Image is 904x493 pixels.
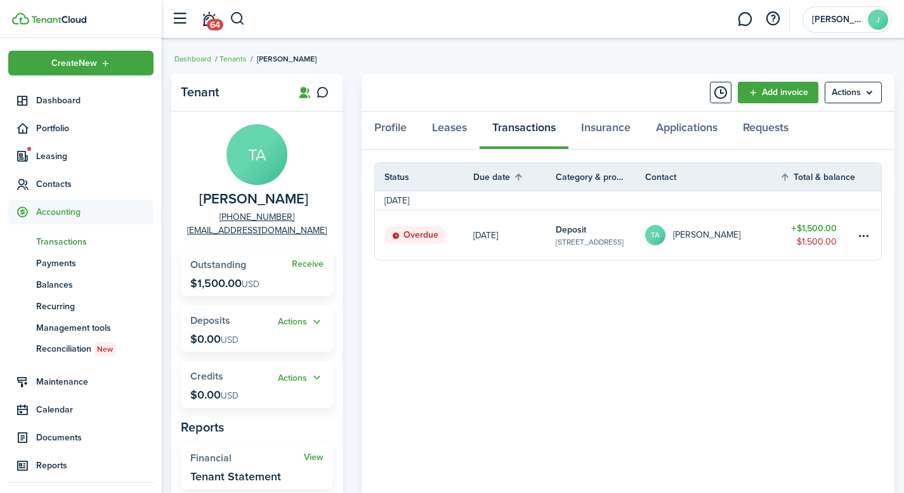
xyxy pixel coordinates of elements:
menu-btn: Actions [825,82,882,103]
a: Transactions [8,231,154,252]
a: Notifications [197,3,221,35]
span: Dashboard [36,94,154,107]
span: Recurring [36,300,154,313]
span: Balances [36,278,154,291]
span: Transactions [36,235,154,248]
a: Tenants [219,53,247,65]
panel-main-subtitle: Reports [181,418,333,437]
avatar-text: J [868,10,888,30]
span: Payments [36,257,154,270]
table-info-title: Deposit [556,223,586,236]
span: 64 [207,19,223,30]
a: $1,500.00$1,500.00 [780,210,856,260]
button: Open menu [856,227,872,243]
widget-stats-description: Tenant Statement [190,470,281,483]
p: $0.00 [190,388,239,401]
a: Add invoice [738,82,818,103]
span: Reconciliation [36,342,154,356]
a: Leases [419,112,480,150]
span: Deposits [190,313,230,328]
th: Sort [780,169,856,184]
button: Open menu [278,371,324,385]
a: Dashboard [8,88,154,113]
a: Deposit[STREET_ADDRESS] [556,210,645,260]
a: Profile [362,112,419,150]
table-amount-description: $1,500.00 [797,235,837,248]
span: USD [242,278,259,291]
td: [DATE] [375,194,419,207]
a: Recurring [8,295,154,317]
a: Requests [730,112,801,150]
a: Reports [8,453,154,478]
table-profile-info-text: [PERSON_NAME] [673,230,740,240]
span: Leasing [36,150,154,163]
th: Status [375,170,473,184]
th: Sort [473,169,556,184]
widget-stats-title: Financial [190,452,304,464]
a: Insurance [568,112,643,150]
button: Timeline [710,82,731,103]
span: Accounting [36,205,154,219]
span: tyrek anzilotti [199,191,308,207]
span: Jose [812,15,863,24]
p: $1,500.00 [190,277,259,290]
a: Receive [292,259,324,269]
a: Overdue [375,210,473,260]
a: ReconciliationNew [8,338,154,360]
img: TenantCloud [12,13,29,25]
a: [DATE] [473,210,556,260]
a: Payments [8,252,154,274]
span: Management tools [36,321,154,335]
avatar-text: TA [226,124,287,185]
span: Outstanding [190,257,246,272]
table-subtitle: [STREET_ADDRESS] [556,236,624,248]
a: View [304,452,324,463]
img: TenantCloud [31,16,86,23]
p: $0.00 [190,333,239,345]
a: [EMAIL_ADDRESS][DOMAIN_NAME] [187,224,327,237]
span: Credits [190,369,223,383]
button: Actions [278,371,324,385]
span: New [97,343,113,355]
span: Portfolio [36,122,154,135]
button: Open menu [278,315,324,330]
span: USD [221,333,239,347]
span: Maintenance [36,375,154,388]
a: Dashboard [174,53,211,65]
a: Management tools [8,317,154,338]
th: Contact [645,170,780,184]
panel-main-title: Tenant [181,85,282,99]
span: Reports [36,459,154,472]
span: Create New [51,59,97,68]
span: Calendar [36,403,154,416]
table-amount-title: $1,500.00 [791,222,837,235]
a: Messaging [733,3,757,35]
a: [PHONE_NUMBER] [219,210,294,224]
button: Search [230,8,246,30]
status: Overdue [384,226,446,244]
span: USD [221,389,239,402]
a: Balances [8,274,154,295]
a: TA[PERSON_NAME] [645,210,780,260]
button: Open menu [825,82,882,103]
span: Contacts [36,177,154,191]
button: Open menu [8,51,154,75]
p: [DATE] [473,229,498,242]
button: Open sidebar [167,7,192,31]
button: Actions [278,315,324,330]
span: [PERSON_NAME] [257,53,317,65]
avatar-text: TA [645,225,665,245]
span: Documents [36,431,154,444]
a: Applications [643,112,730,150]
th: Category & property [556,170,645,184]
button: Open resource center [762,8,783,30]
